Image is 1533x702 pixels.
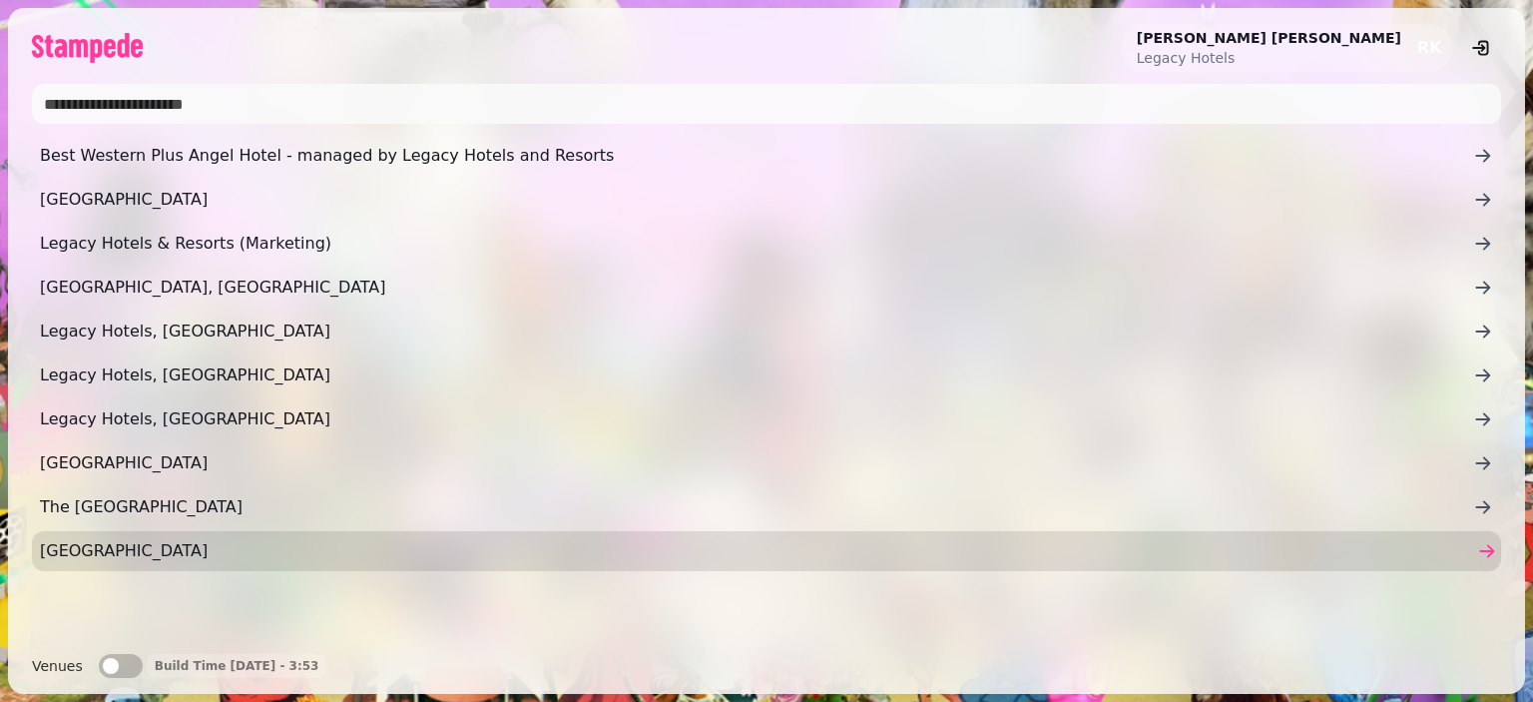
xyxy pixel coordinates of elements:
[32,355,1501,395] a: Legacy Hotels, [GEOGRAPHIC_DATA]
[40,276,1473,300] span: [GEOGRAPHIC_DATA], [GEOGRAPHIC_DATA]
[32,136,1501,176] a: Best Western Plus Angel Hotel - managed by Legacy Hotels and Resorts
[32,443,1501,483] a: [GEOGRAPHIC_DATA]
[40,451,1473,475] span: [GEOGRAPHIC_DATA]
[40,363,1473,387] span: Legacy Hotels, [GEOGRAPHIC_DATA]
[1137,28,1401,48] h2: [PERSON_NAME] [PERSON_NAME]
[32,531,1501,571] a: [GEOGRAPHIC_DATA]
[40,188,1473,212] span: [GEOGRAPHIC_DATA]
[1417,40,1442,56] span: RK
[1461,28,1501,68] button: logout
[32,224,1501,264] a: Legacy Hotels & Resorts (Marketing)
[32,654,83,678] label: Venues
[32,312,1501,351] a: Legacy Hotels, [GEOGRAPHIC_DATA]
[32,180,1501,220] a: [GEOGRAPHIC_DATA]
[40,495,1473,519] span: The [GEOGRAPHIC_DATA]
[32,399,1501,439] a: Legacy Hotels, [GEOGRAPHIC_DATA]
[32,268,1501,308] a: [GEOGRAPHIC_DATA], [GEOGRAPHIC_DATA]
[32,487,1501,527] a: The [GEOGRAPHIC_DATA]
[40,539,1473,563] span: [GEOGRAPHIC_DATA]
[40,407,1473,431] span: Legacy Hotels, [GEOGRAPHIC_DATA]
[40,144,1473,168] span: Best Western Plus Angel Hotel - managed by Legacy Hotels and Resorts
[155,658,319,674] p: Build Time [DATE] - 3:53
[40,232,1473,256] span: Legacy Hotels & Resorts (Marketing)
[40,320,1473,344] span: Legacy Hotels, [GEOGRAPHIC_DATA]
[1137,48,1401,68] p: Legacy Hotels
[32,33,143,63] img: logo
